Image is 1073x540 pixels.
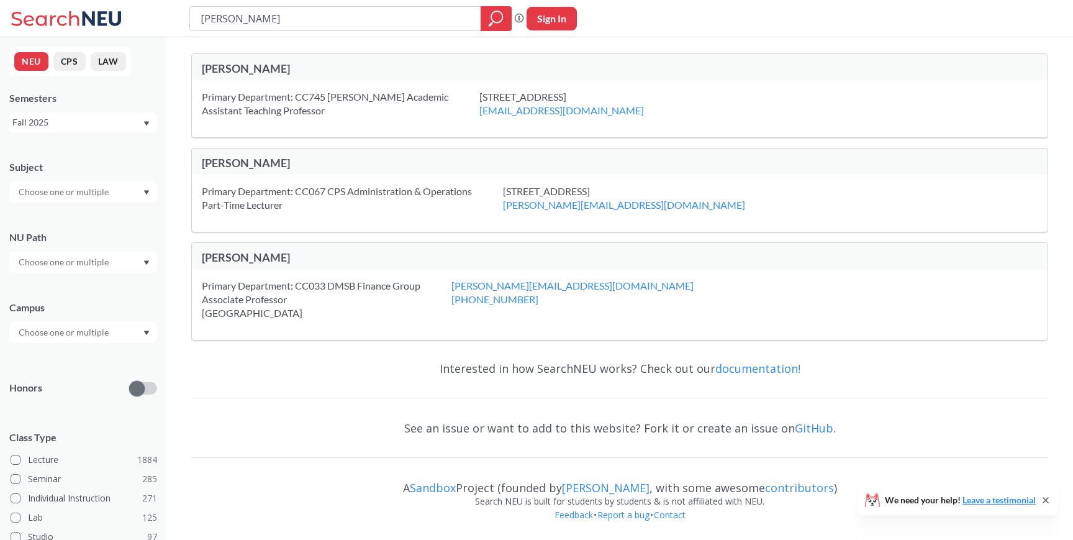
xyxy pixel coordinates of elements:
[202,279,451,320] div: Primary Department: CC033 DMSB Finance Group Associate Professor [GEOGRAPHIC_DATA]
[12,325,117,340] input: Choose one or multiple
[962,495,1036,505] a: Leave a testimonial
[9,431,157,444] span: Class Type
[191,350,1048,387] div: Interested in how SearchNEU works? Check out our
[143,190,150,195] svg: Dropdown arrow
[202,185,503,212] div: Primary Department: CC067 CPS Administration & Operations Part-Time Lecturer
[410,480,456,495] a: Sandbox
[9,231,157,244] div: NU Path
[9,91,157,105] div: Semesters
[143,331,150,336] svg: Dropdown arrow
[527,7,577,30] button: Sign In
[597,509,650,521] a: Report a bug
[191,470,1048,495] div: A Project (founded by , with some awesome )
[653,509,686,521] a: Contact
[11,452,157,468] label: Lecture
[9,181,157,203] div: Dropdown arrow
[11,510,157,526] label: Lab
[11,490,157,506] label: Individual Instruction
[202,156,620,170] div: [PERSON_NAME]
[9,252,157,273] div: Dropdown arrow
[199,8,472,29] input: Class, professor, course number, "phrase"
[765,480,834,495] a: contributors
[715,361,800,376] a: documentation!
[143,121,150,126] svg: Dropdown arrow
[191,410,1048,446] div: See an issue or want to add to this website? Fork it or create an issue on .
[142,492,157,505] span: 271
[11,471,157,487] label: Seminar
[451,293,538,305] a: [PHONE_NUMBER]
[191,495,1048,508] div: Search NEU is built for students by students & is not affiliated with NEU.
[9,112,157,132] div: Fall 2025Dropdown arrow
[503,185,776,212] div: [STREET_ADDRESS]
[137,453,157,467] span: 1884
[9,322,157,343] div: Dropdown arrow
[202,62,620,75] div: [PERSON_NAME]
[489,10,504,27] svg: magnifying glass
[885,496,1036,505] span: We need your help!
[503,199,745,211] a: [PERSON_NAME][EMAIL_ADDRESS][DOMAIN_NAME]
[562,480,650,495] a: [PERSON_NAME]
[53,52,86,71] button: CPS
[91,52,126,71] button: LAW
[142,472,157,486] span: 285
[481,6,512,31] div: magnifying glass
[12,116,142,129] div: Fall 2025
[142,511,157,524] span: 125
[451,280,694,291] a: [PERSON_NAME][EMAIL_ADDRESS][DOMAIN_NAME]
[202,250,620,264] div: [PERSON_NAME]
[554,509,594,521] a: Feedback
[9,381,42,395] p: Honors
[14,52,48,71] button: NEU
[9,160,157,174] div: Subject
[479,104,644,116] a: [EMAIL_ADDRESS][DOMAIN_NAME]
[479,90,675,117] div: [STREET_ADDRESS]
[202,90,479,117] div: Primary Department: CC745 [PERSON_NAME] Academic Assistant Teaching Professor
[9,301,157,314] div: Campus
[12,185,117,199] input: Choose one or multiple
[795,421,833,436] a: GitHub
[143,260,150,265] svg: Dropdown arrow
[12,255,117,270] input: Choose one or multiple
